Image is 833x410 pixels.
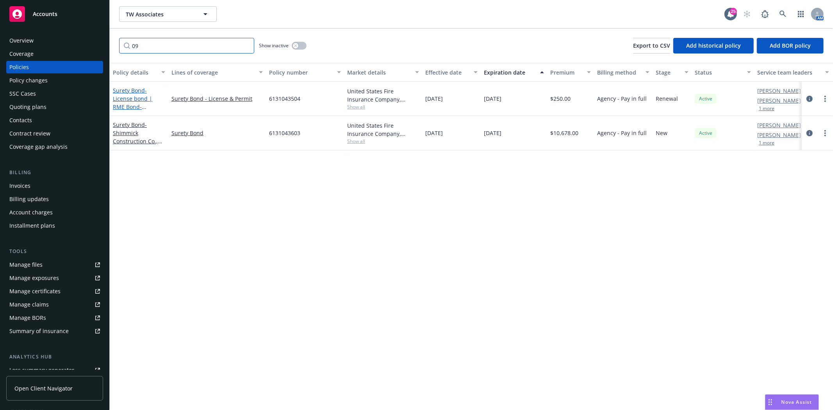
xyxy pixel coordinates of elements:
a: Switch app [793,6,809,22]
div: Effective date [425,68,469,77]
span: 6131043504 [269,94,300,103]
a: Report a Bug [757,6,773,22]
div: Manage claims [9,298,49,311]
a: [PERSON_NAME] [757,87,801,95]
a: more [821,128,830,138]
button: Billing method [594,63,653,82]
a: Billing updates [6,193,103,205]
span: Active [698,130,713,137]
button: Policy details [110,63,168,82]
button: 1 more [759,106,774,111]
a: Surety Bond - License & Permit [171,94,263,103]
div: Expiration date [484,68,535,77]
a: Search [775,6,791,22]
span: [DATE] [425,94,443,103]
span: TW Associates [126,10,193,18]
a: Surety Bond [113,121,158,153]
div: Lines of coverage [171,68,254,77]
span: Open Client Navigator [14,384,73,392]
a: Contacts [6,114,103,127]
a: Quoting plans [6,101,103,113]
div: Manage files [9,258,43,271]
span: $10,678.00 [550,129,578,137]
button: Service team leaders [754,63,832,82]
div: 25 [730,8,737,15]
div: Policy number [269,68,332,77]
span: Add historical policy [686,42,741,49]
div: Coverage [9,48,34,60]
span: Nova Assist [781,399,812,405]
div: Drag to move [765,395,775,410]
div: Manage BORs [9,312,46,324]
button: Policy number [266,63,344,82]
span: $250.00 [550,94,571,103]
div: Manage exposures [9,272,59,284]
a: Invoices [6,180,103,192]
button: Effective date [422,63,481,82]
button: Stage [653,63,692,82]
div: Quoting plans [9,101,46,113]
a: more [821,94,830,103]
a: Manage files [6,258,103,271]
a: [PERSON_NAME] [757,131,801,139]
span: Show all [347,138,419,144]
span: Add BOR policy [770,42,811,49]
span: Active [698,95,713,102]
span: Show inactive [259,42,289,49]
div: Stage [656,68,680,77]
a: Coverage gap analysis [6,141,103,153]
button: Status [692,63,754,82]
a: [PERSON_NAME] [757,96,801,105]
button: Expiration date [481,63,547,82]
button: Add historical policy [673,38,754,53]
button: TW Associates [119,6,217,22]
div: Service team leaders [757,68,821,77]
div: Overview [9,34,34,47]
a: Summary of insurance [6,325,103,337]
div: Premium [550,68,582,77]
div: Installment plans [9,219,55,232]
a: Account charges [6,206,103,219]
div: United States Fire Insurance Company, [PERSON_NAME] & [PERSON_NAME] ([GEOGRAPHIC_DATA]) [347,121,419,138]
a: Installment plans [6,219,103,232]
button: Nova Assist [765,394,819,410]
div: Policies [9,61,29,73]
a: Accounts [6,3,103,25]
div: United States Fire Insurance Company, [PERSON_NAME] & [PERSON_NAME] [347,87,419,103]
a: Manage certificates [6,285,103,298]
div: Contacts [9,114,32,127]
div: Summary of insurance [9,325,69,337]
div: Status [695,68,742,77]
button: Add BOR policy [757,38,824,53]
div: Tools [6,248,103,255]
a: [PERSON_NAME] [757,121,801,129]
a: Manage claims [6,298,103,311]
span: Agency - Pay in full [597,129,647,137]
a: Loss summary generator [6,364,103,376]
a: Manage BORs [6,312,103,324]
a: Contract review [6,127,103,140]
button: Market details [344,63,422,82]
a: Surety Bond [171,129,263,137]
a: Start snowing [739,6,755,22]
div: Billing [6,169,103,176]
div: Account charges [9,206,53,219]
span: 6131043603 [269,129,300,137]
span: Accounts [33,11,57,17]
div: Manage certificates [9,285,61,298]
div: Loss summary generator [9,364,74,376]
div: Analytics hub [6,353,103,361]
button: 1 more [759,141,774,145]
span: [DATE] [484,94,501,103]
a: Coverage [6,48,103,60]
span: Show all [347,103,419,110]
span: Export to CSV [633,42,670,49]
a: Overview [6,34,103,47]
a: circleInformation [805,94,814,103]
div: Market details [347,68,410,77]
div: SSC Cases [9,87,36,100]
span: Agency - Pay in full [597,94,647,103]
a: circleInformation [805,128,814,138]
a: Manage exposures [6,272,103,284]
